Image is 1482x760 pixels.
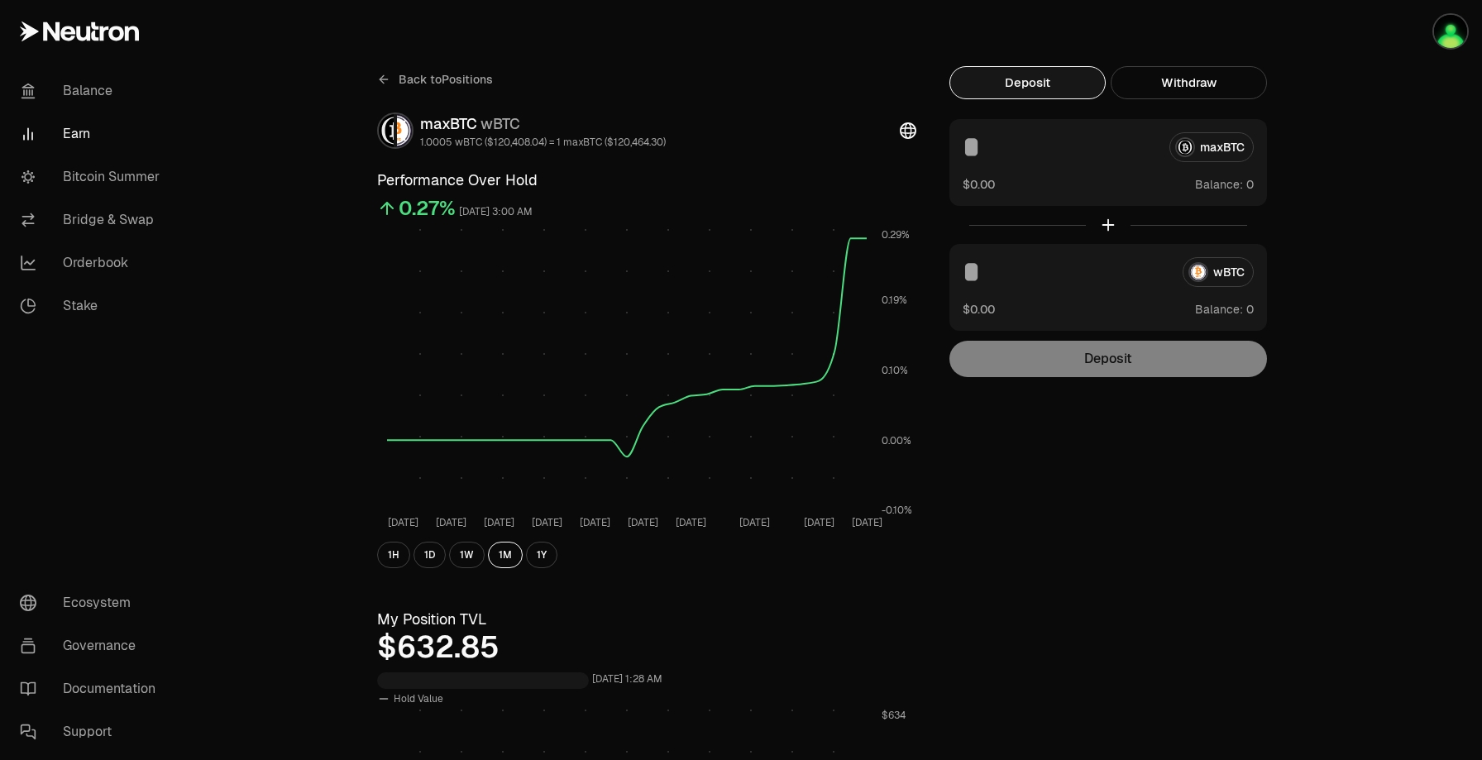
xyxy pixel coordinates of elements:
[7,284,179,327] a: Stake
[7,155,179,198] a: Bitcoin Summer
[526,542,557,568] button: 1Y
[7,69,179,112] a: Balance
[397,114,412,147] img: wBTC Logo
[7,112,179,155] a: Earn
[7,581,179,624] a: Ecosystem
[739,516,770,529] tspan: [DATE]
[804,516,834,529] tspan: [DATE]
[420,112,666,136] div: maxBTC
[377,542,410,568] button: 1H
[882,434,911,447] tspan: 0.00%
[377,66,493,93] a: Back toPositions
[949,66,1106,99] button: Deposit
[449,542,485,568] button: 1W
[377,631,916,664] div: $632.85
[399,195,456,222] div: 0.27%
[414,542,446,568] button: 1D
[484,516,514,529] tspan: [DATE]
[882,709,906,722] tspan: $634
[882,504,912,517] tspan: -0.10%
[377,169,916,192] h3: Performance Over Hold
[388,516,418,529] tspan: [DATE]
[580,516,610,529] tspan: [DATE]
[379,114,394,147] img: maxBTC Logo
[676,516,706,529] tspan: [DATE]
[963,175,995,193] button: $0.00
[7,198,179,241] a: Bridge & Swap
[592,670,662,689] div: [DATE] 1:28 AM
[7,667,179,710] a: Documentation
[532,516,562,529] tspan: [DATE]
[7,624,179,667] a: Governance
[628,516,658,529] tspan: [DATE]
[963,300,995,318] button: $0.00
[480,114,520,133] span: wBTC
[1111,66,1267,99] button: Withdraw
[436,516,466,529] tspan: [DATE]
[7,241,179,284] a: Orderbook
[1434,15,1467,48] img: Cosmos
[377,608,916,631] h3: My Position TVL
[420,136,666,149] div: 1.0005 wBTC ($120,408.04) = 1 maxBTC ($120,464.30)
[852,516,882,529] tspan: [DATE]
[882,228,910,241] tspan: 0.29%
[488,542,523,568] button: 1M
[399,71,493,88] span: Back to Positions
[882,364,908,377] tspan: 0.10%
[1195,301,1243,318] span: Balance:
[7,710,179,753] a: Support
[394,692,443,705] span: Hold Value
[459,203,533,222] div: [DATE] 3:00 AM
[882,294,907,307] tspan: 0.19%
[1195,176,1243,193] span: Balance:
